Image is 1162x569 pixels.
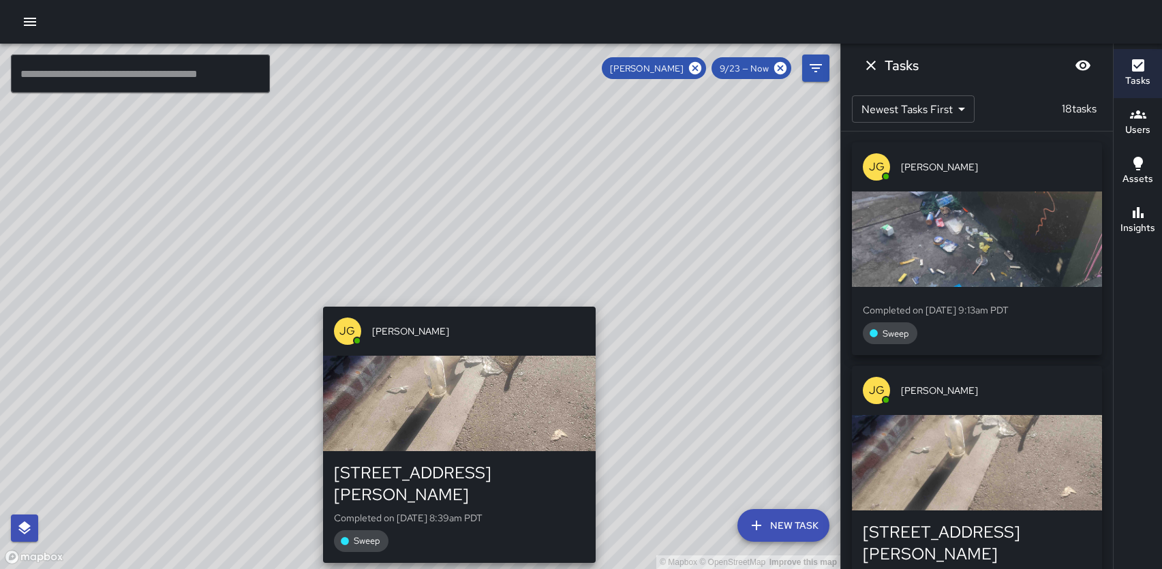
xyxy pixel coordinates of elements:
[737,509,829,542] button: New Task
[334,511,585,525] p: Completed on [DATE] 8:39am PDT
[857,52,885,79] button: Dismiss
[339,323,355,339] p: JG
[1056,101,1102,117] p: 18 tasks
[602,57,706,79] div: [PERSON_NAME]
[863,303,1091,317] p: Completed on [DATE] 9:13am PDT
[372,324,585,338] span: [PERSON_NAME]
[346,535,388,547] span: Sweep
[1114,49,1162,98] button: Tasks
[852,95,975,123] div: Newest Tasks First
[712,63,777,74] span: 9/23 — Now
[1122,172,1153,187] h6: Assets
[1114,147,1162,196] button: Assets
[323,307,596,563] button: JG[PERSON_NAME][STREET_ADDRESS][PERSON_NAME]Completed on [DATE] 8:39am PDTSweep
[1114,196,1162,245] button: Insights
[1125,123,1150,138] h6: Users
[885,55,919,76] h6: Tasks
[874,328,917,339] span: Sweep
[869,382,885,399] p: JG
[802,55,829,82] button: Filters
[1125,74,1150,89] h6: Tasks
[1114,98,1162,147] button: Users
[901,160,1091,174] span: [PERSON_NAME]
[852,142,1102,355] button: JG[PERSON_NAME]Completed on [DATE] 9:13am PDTSweep
[863,521,1091,565] div: [STREET_ADDRESS][PERSON_NAME]
[334,462,585,506] div: [STREET_ADDRESS][PERSON_NAME]
[869,159,885,175] p: JG
[1069,52,1097,79] button: Blur
[602,63,692,74] span: [PERSON_NAME]
[1120,221,1155,236] h6: Insights
[712,57,791,79] div: 9/23 — Now
[901,384,1091,397] span: [PERSON_NAME]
